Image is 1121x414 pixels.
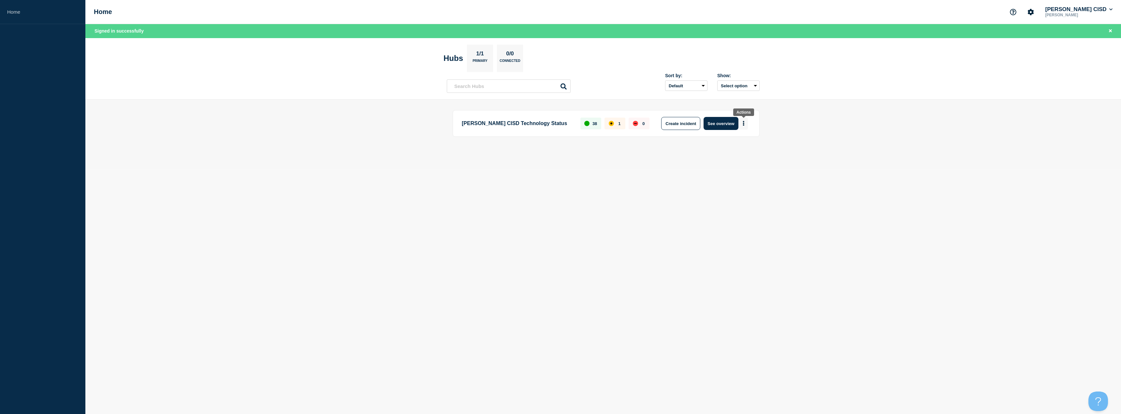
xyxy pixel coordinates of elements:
p: 0 [642,121,645,126]
div: up [584,121,590,126]
div: affected [609,121,614,126]
button: Account settings [1024,5,1038,19]
div: Sort by: [665,73,707,78]
h2: Hubs [444,54,463,63]
p: Primary [473,59,488,66]
p: [PERSON_NAME] [1044,13,1112,17]
button: Close banner [1106,27,1114,35]
button: [PERSON_NAME] CISD [1044,6,1114,13]
div: down [633,121,638,126]
p: [PERSON_NAME] CISD Technology Status [462,117,573,130]
span: Signed in successfully [95,28,144,34]
input: Search Hubs [447,79,571,93]
p: 1 [618,121,620,126]
button: See overview [704,117,738,130]
h1: Home [94,8,112,16]
div: Actions [736,110,751,115]
button: More actions [739,118,748,130]
select: Sort by [665,80,707,91]
iframe: Help Scout Beacon - Open [1088,392,1108,411]
button: Create incident [661,117,700,130]
p: Connected [500,59,520,66]
p: 1/1 [474,50,487,59]
p: 38 [592,121,597,126]
div: Show: [717,73,760,78]
button: Support [1006,5,1020,19]
button: Select option [717,80,760,91]
p: 0/0 [504,50,517,59]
